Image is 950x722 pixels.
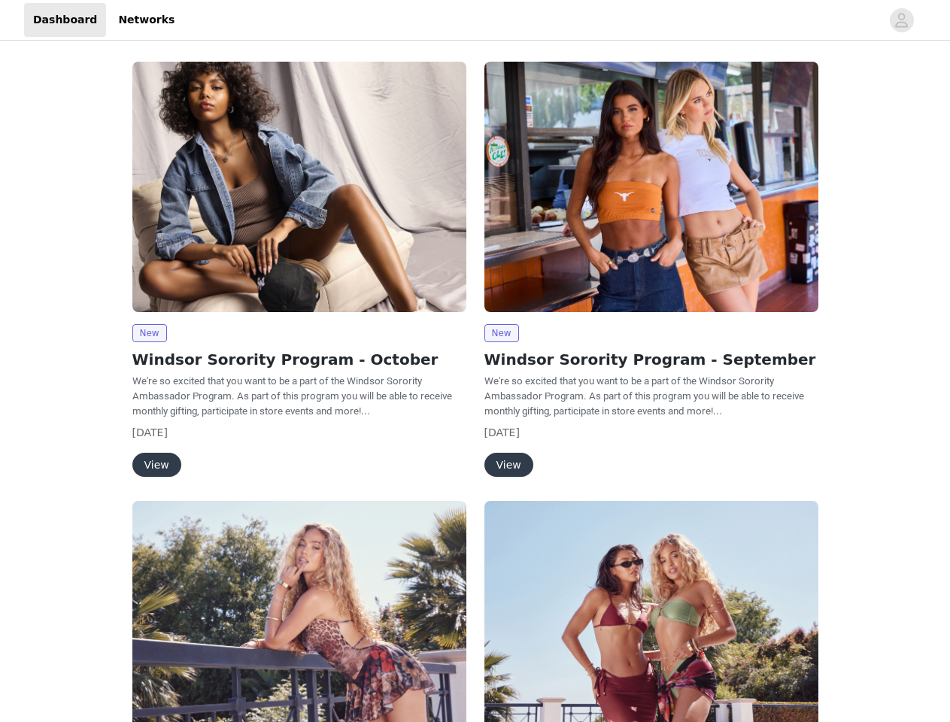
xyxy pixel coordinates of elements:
[484,62,818,312] img: Windsor
[132,375,452,417] span: We're so excited that you want to be a part of the Windsor Sorority Ambassador Program. As part o...
[24,3,106,37] a: Dashboard
[484,460,533,471] a: View
[484,348,818,371] h2: Windsor Sorority Program - September
[109,3,184,37] a: Networks
[894,8,909,32] div: avatar
[132,453,181,477] button: View
[132,460,181,471] a: View
[484,375,804,417] span: We're so excited that you want to be a part of the Windsor Sorority Ambassador Program. As part o...
[484,453,533,477] button: View
[132,348,466,371] h2: Windsor Sorority Program - October
[484,324,519,342] span: New
[132,62,466,312] img: Windsor
[484,426,520,438] span: [DATE]
[132,426,168,438] span: [DATE]
[132,324,167,342] span: New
